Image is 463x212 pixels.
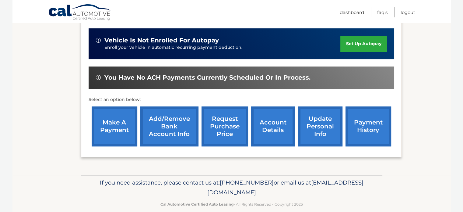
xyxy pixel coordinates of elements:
p: If you need assistance, please contact us at: or email us at [85,178,378,197]
span: [PHONE_NUMBER] [220,179,274,186]
span: You have no ACH payments currently scheduled or in process. [104,74,310,81]
p: Enroll your vehicle in automatic recurring payment deduction. [104,44,341,51]
p: Select an option below: [89,96,394,103]
a: payment history [345,106,391,146]
span: vehicle is not enrolled for autopay [104,37,219,44]
a: Cal Automotive [48,4,112,22]
a: Add/Remove bank account info [140,106,198,146]
strong: Cal Automotive Certified Auto Leasing [160,202,233,207]
a: Dashboard [340,7,364,17]
img: alert-white.svg [96,38,101,43]
img: alert-white.svg [96,75,101,80]
a: make a payment [92,106,137,146]
p: - All Rights Reserved - Copyright 2025 [85,201,378,207]
a: request purchase price [202,106,248,146]
a: FAQ's [377,7,388,17]
a: Logout [401,7,415,17]
a: account details [251,106,295,146]
a: set up autopay [340,36,387,52]
a: update personal info [298,106,342,146]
